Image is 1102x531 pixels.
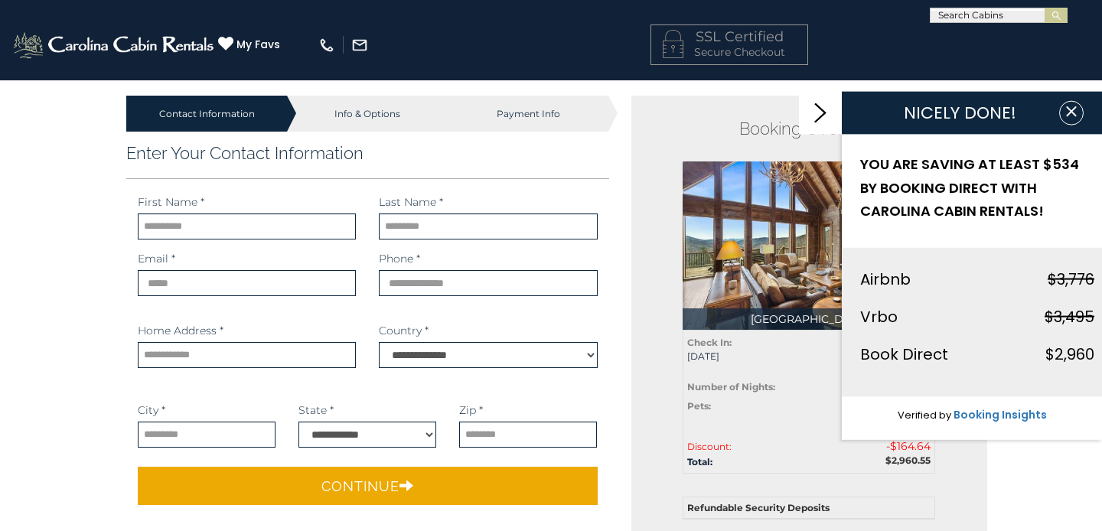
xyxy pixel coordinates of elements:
span: Discount: [687,441,732,452]
label: First Name * [138,194,204,210]
label: Home Address * [138,323,223,338]
p: [GEOGRAPHIC_DATA] [683,308,935,330]
img: 1714398895_thumbnail.jpeg [683,161,935,330]
label: Zip * [459,402,483,418]
strike: $3,776 [1048,268,1094,289]
button: Continue [138,467,598,505]
a: My Favs [218,36,284,53]
span: [DATE] [687,350,797,363]
div: $2,960.55 [809,454,942,467]
strong: Total: [687,456,712,467]
label: State * [298,402,334,418]
div: -$164.64 [809,438,942,454]
a: Booking Insights [954,406,1047,422]
strong: Number of Nights: [687,381,775,393]
span: Verified by [898,407,951,422]
span: [DATE] [820,350,931,363]
span: Book Direct [860,343,948,364]
label: Phone * [379,251,420,266]
strong: Check In: [687,337,732,348]
h2: YOU ARE SAVING AT LEAST $534 BY BOOKING DIRECT WITH CAROLINA CABIN RENTALS! [860,153,1094,223]
img: mail-regular-white.png [351,37,368,54]
th: Refundable Security Deposits [683,497,935,520]
p: Secure Checkout [663,44,796,60]
h3: Enter Your Contact Information [126,143,609,163]
img: LOCKICON1.png [663,30,683,58]
h1: NICELY DONE! [860,104,1059,122]
strong: Pets: [687,400,711,412]
label: City * [138,402,165,418]
div: $2,960 [1045,340,1094,366]
img: White-1-2.png [11,30,218,60]
label: Email * [138,251,175,266]
label: Last Name * [379,194,443,210]
h2: Booking Overview [683,119,935,138]
img: phone-regular-white.png [318,37,335,54]
div: Vrbo [860,303,898,329]
span: My Favs [236,37,280,53]
div: Airbnb [860,265,911,292]
h4: SSL Certified [663,30,796,45]
strike: $3,495 [1045,305,1094,327]
label: Country * [379,323,429,338]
